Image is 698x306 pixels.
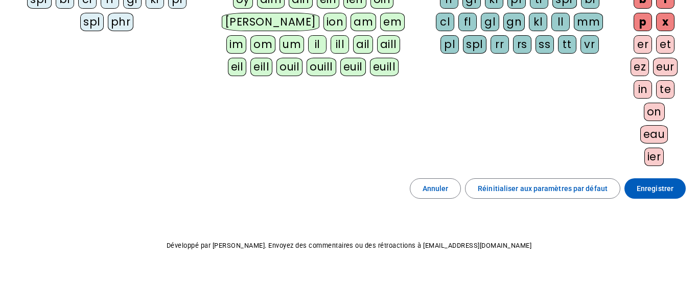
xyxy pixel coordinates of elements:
p: Développé par [PERSON_NAME]. Envoyez des commentaires ou des rétroactions à [EMAIL_ADDRESS][DOMAI... [8,240,690,252]
div: ez [631,58,649,76]
div: euill [370,58,399,76]
div: gl [481,13,499,31]
div: ill [331,35,349,54]
div: on [644,103,665,121]
div: gn [503,13,525,31]
div: vr [580,35,599,54]
div: ier [644,148,664,166]
div: im [226,35,246,54]
div: te [656,80,674,99]
div: rs [513,35,531,54]
div: ion [323,13,347,31]
div: om [250,35,275,54]
div: ll [551,13,570,31]
div: mm [574,13,603,31]
div: pl [440,35,459,54]
button: Annuler [410,178,461,199]
span: Annuler [423,182,449,195]
div: eil [228,58,247,76]
div: spl [463,35,486,54]
div: euil [340,58,366,76]
div: ouill [307,58,336,76]
div: x [656,13,674,31]
div: rr [491,35,509,54]
div: am [351,13,376,31]
span: Réinitialiser aux paramètres par défaut [478,182,608,195]
button: Réinitialiser aux paramètres par défaut [465,178,620,199]
div: et [656,35,674,54]
div: aill [377,35,400,54]
div: cl [436,13,454,31]
span: Enregistrer [637,182,673,195]
div: spl [80,13,104,31]
div: ss [536,35,554,54]
button: Enregistrer [624,178,686,199]
div: in [634,80,652,99]
div: eur [653,58,678,76]
div: er [634,35,652,54]
div: kl [529,13,547,31]
div: p [634,13,652,31]
div: um [280,35,304,54]
div: eill [250,58,272,76]
div: eau [640,125,668,144]
div: em [380,13,405,31]
div: [PERSON_NAME] [222,13,319,31]
div: ouil [276,58,303,76]
div: ail [353,35,373,54]
div: tt [558,35,576,54]
div: il [308,35,327,54]
div: phr [108,13,134,31]
div: fl [458,13,477,31]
